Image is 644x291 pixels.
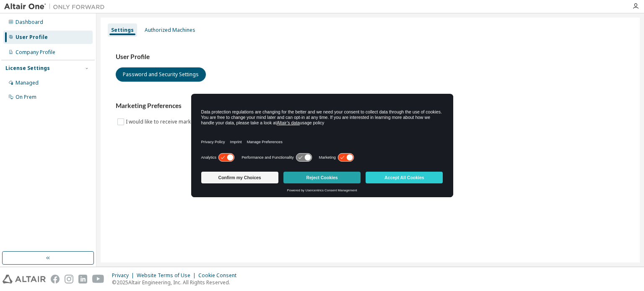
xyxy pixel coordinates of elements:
p: © 2025 Altair Engineering, Inc. All Rights Reserved. [112,279,241,286]
div: Website Terms of Use [137,272,198,279]
img: Altair One [4,3,109,11]
div: Authorized Machines [145,27,195,33]
div: Dashboard [16,19,43,26]
img: instagram.svg [65,275,73,283]
button: Password and Security Settings [116,67,206,82]
label: I would like to receive marketing emails from Altair [126,117,249,127]
div: Privacy [112,272,137,279]
div: On Prem [16,94,36,100]
img: linkedin.svg [78,275,87,283]
h3: Marketing Preferences [116,102,625,110]
div: Settings [111,27,134,33]
div: Cookie Consent [198,272,241,279]
img: altair_logo.svg [3,275,46,283]
div: Managed [16,80,39,86]
div: Company Profile [16,49,55,56]
div: User Profile [16,34,48,41]
img: youtube.svg [92,275,104,283]
h3: User Profile [116,53,625,61]
img: facebook.svg [51,275,60,283]
div: License Settings [5,65,50,72]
